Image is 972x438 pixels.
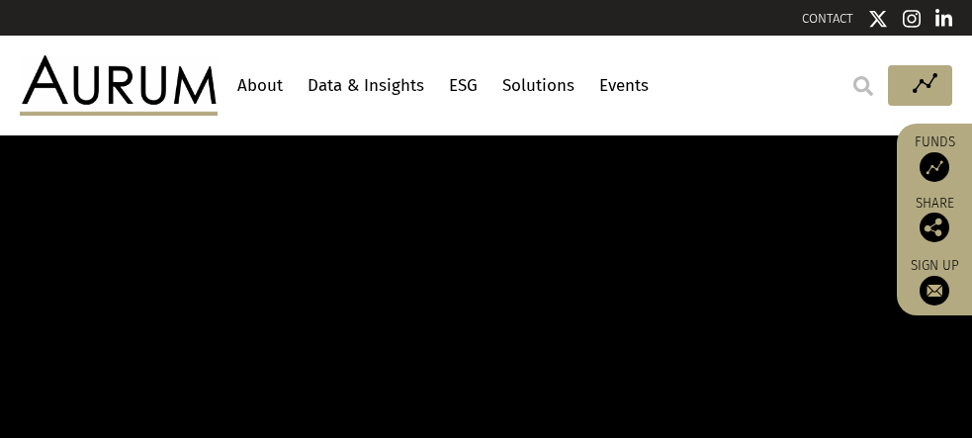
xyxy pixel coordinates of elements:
a: About [232,67,288,104]
a: Funds [907,133,962,182]
a: Sign up [907,257,962,306]
img: Instagram icon [903,9,921,29]
a: Solutions [497,67,579,104]
img: Share this post [920,213,949,242]
a: ESG [444,67,483,104]
img: search.svg [853,76,873,96]
div: Share [907,197,962,242]
img: Twitter icon [868,9,888,29]
a: Data & Insights [303,67,429,104]
img: Access Funds [920,152,949,182]
a: CONTACT [802,11,853,26]
a: Events [594,67,654,104]
img: Aurum [20,55,218,115]
img: Sign up to our newsletter [920,276,949,306]
img: Linkedin icon [935,9,953,29]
